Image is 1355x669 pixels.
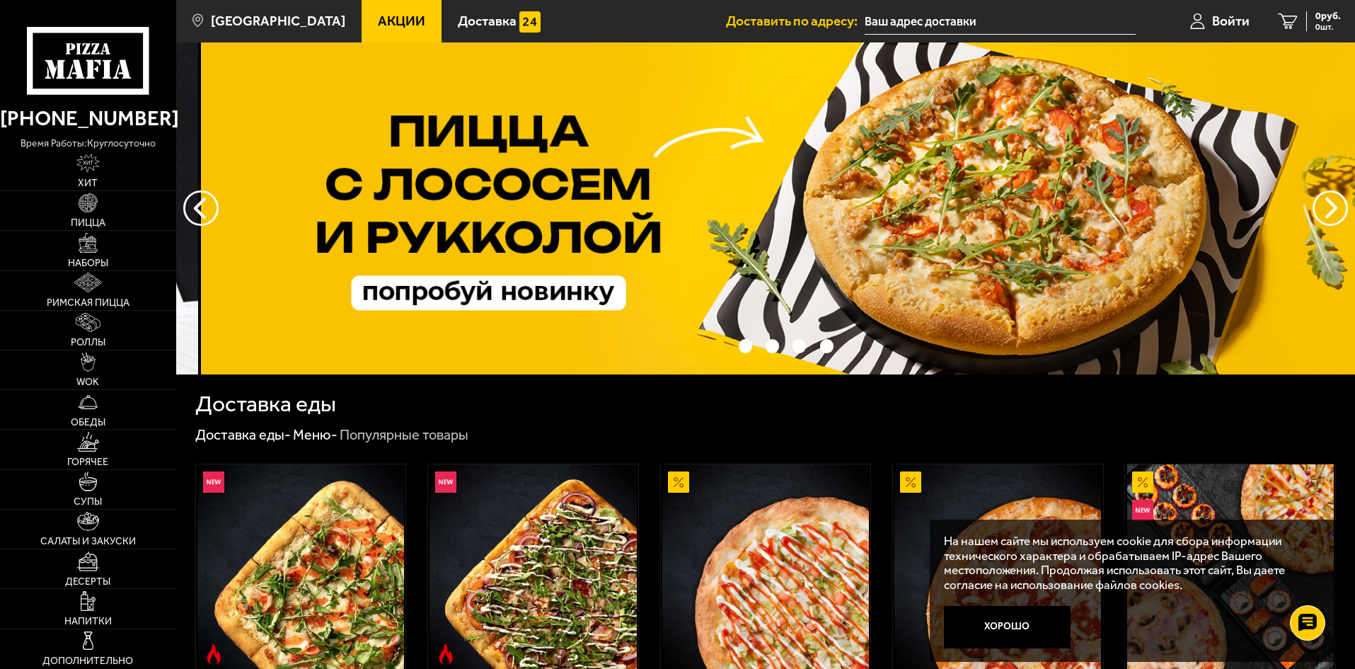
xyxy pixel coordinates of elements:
span: 0 руб. [1315,11,1341,21]
input: Ваш адрес доставки [865,8,1136,35]
button: точки переключения [792,339,806,353]
button: следующий [183,190,219,226]
span: Горячее [67,457,108,467]
img: Новинка [203,471,224,493]
span: Дополнительно [42,656,133,666]
span: Римская пицца [47,298,129,308]
span: WOK [76,377,99,387]
span: Салаты и закуски [40,537,136,547]
button: Хорошо [944,606,1071,648]
span: [GEOGRAPHIC_DATA] [211,14,345,28]
h1: Доставка еды [195,393,336,416]
span: Акции [378,14,425,28]
button: предыдущий [1313,190,1348,226]
span: Наборы [68,258,108,268]
a: Доставка еды- [195,426,291,443]
button: точки переключения [739,339,752,353]
img: Новинка [435,471,456,493]
span: Напитки [64,617,112,627]
span: Роллы [71,338,105,348]
span: Доставка [458,14,517,28]
button: точки переключения [711,339,725,353]
img: Острое блюдо [435,644,456,665]
button: точки переключения [766,339,779,353]
button: точки переключения [820,339,834,353]
span: Хит [78,178,98,188]
img: Акционный [668,471,689,493]
a: Меню- [293,426,338,443]
span: Пицца [71,218,105,228]
span: Десерты [65,577,110,587]
img: Акционный [1132,471,1153,493]
span: Доставить по адресу: [726,14,865,28]
img: Новинка [1132,500,1153,521]
img: 15daf4d41897b9f0e9f617042186c801.svg [519,11,541,33]
span: Войти [1212,14,1250,28]
p: На нашем сайте мы используем cookie для сбора информации технического характера и обрабатываем IP... [944,534,1314,593]
span: Супы [74,497,102,507]
span: 0 шт. [1315,23,1341,31]
span: Обеды [71,418,105,428]
div: Популярные товары [340,426,468,445]
img: Острое блюдо [203,644,224,665]
img: Акционный [900,471,921,493]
